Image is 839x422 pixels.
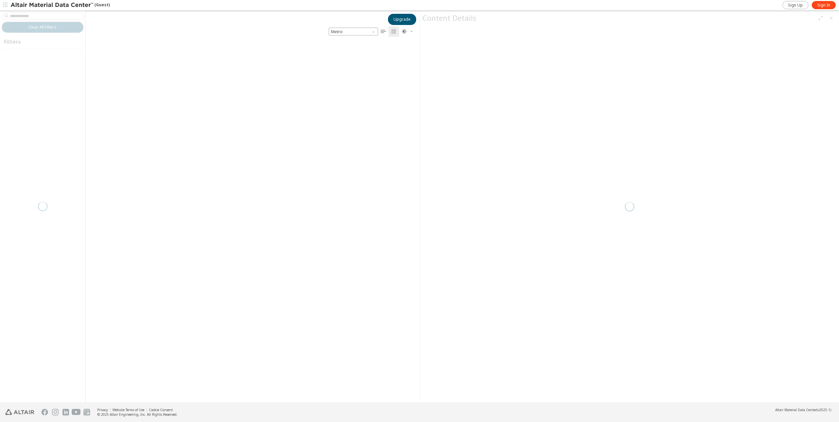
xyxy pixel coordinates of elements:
[381,29,386,34] i: 
[97,408,108,412] a: Privacy
[391,29,396,34] i: 
[97,412,178,417] div: © 2025 Altair Engineering, Inc. All Rights Reserved.
[817,3,830,8] span: Sign In
[329,28,378,35] div: Unit System
[11,2,110,9] div: (Guest)
[788,3,803,8] span: Sign Up
[775,408,831,412] div: (v2025.1)
[782,1,808,9] a: Sign Up
[775,408,817,412] span: Altair Material Data Center
[399,26,416,37] button: Theme
[388,14,416,25] button: Upgrade
[11,2,94,9] img: Altair Material Data Center
[5,409,34,415] img: Altair Engineering
[394,17,411,22] span: Upgrade
[812,1,836,9] a: Sign In
[149,408,173,412] a: Cookie Consent
[402,29,407,34] i: 
[112,408,144,412] a: Website Terms of Use
[378,26,389,37] button: Table View
[389,26,399,37] button: Tile View
[329,28,378,35] span: Metric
